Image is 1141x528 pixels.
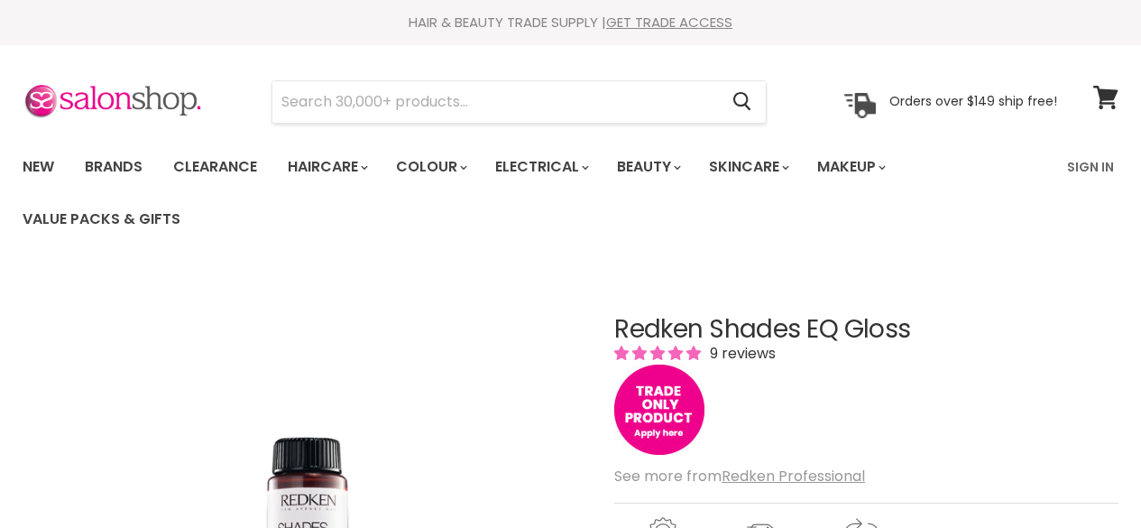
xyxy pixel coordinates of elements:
a: Clearance [160,148,271,186]
span: 9 reviews [704,343,776,364]
a: Skincare [695,148,800,186]
a: Beauty [603,148,692,186]
a: Electrical [482,148,600,186]
span: 5.00 stars [614,343,704,364]
input: Search [272,81,718,123]
a: Sign In [1056,148,1125,186]
a: Haircare [274,148,379,186]
h1: Redken Shades EQ Gloss [614,316,1118,344]
form: Product [271,80,767,124]
a: Redken Professional [722,466,865,486]
a: Value Packs & Gifts [9,200,194,238]
p: Orders over $149 ship free! [889,93,1057,109]
a: GET TRADE ACCESS [606,13,732,32]
a: New [9,148,68,186]
a: Makeup [804,148,897,186]
a: Brands [71,148,156,186]
a: Colour [382,148,478,186]
span: See more from [614,466,865,486]
img: tradeonly_small.jpg [614,365,704,455]
ul: Main menu [9,141,1056,245]
button: Search [718,81,766,123]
